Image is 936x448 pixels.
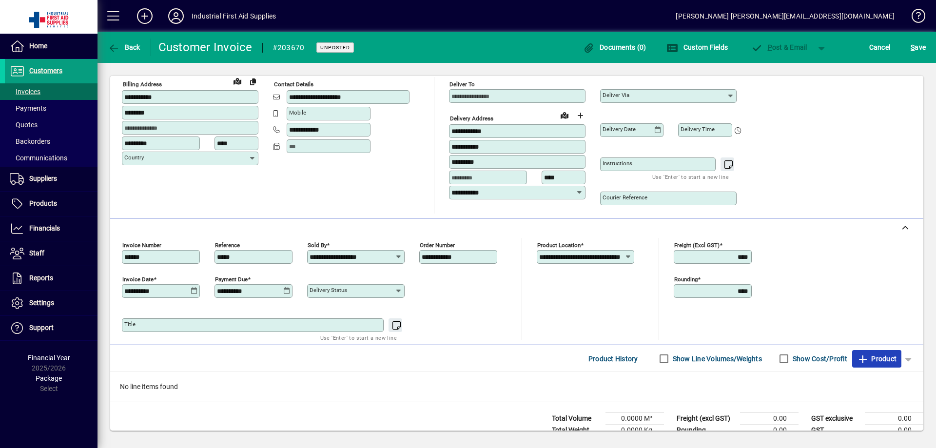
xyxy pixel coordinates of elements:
[5,133,97,150] a: Backorders
[666,43,728,51] span: Custom Fields
[5,216,97,241] a: Financials
[5,117,97,133] a: Quotes
[751,43,807,51] span: ost & Email
[652,171,729,182] mat-hint: Use 'Enter' to start a new line
[230,73,245,89] a: View on map
[806,413,865,425] td: GST exclusive
[5,291,97,315] a: Settings
[672,425,740,436] td: Rounding
[605,413,664,425] td: 0.0000 M³
[865,425,923,436] td: 0.00
[5,167,97,191] a: Suppliers
[29,224,60,232] span: Financials
[572,108,588,123] button: Choose address
[308,242,327,249] mat-label: Sold by
[746,39,812,56] button: Post & Email
[29,175,57,182] span: Suppliers
[605,425,664,436] td: 0.0000 Kg
[29,299,54,307] span: Settings
[537,242,581,249] mat-label: Product location
[869,39,891,55] span: Cancel
[29,249,44,257] span: Staff
[320,332,397,343] mat-hint: Use 'Enter' to start a new line
[674,276,698,283] mat-label: Rounding
[865,413,923,425] td: 0.00
[310,287,347,293] mat-label: Delivery status
[124,154,144,161] mat-label: Country
[588,351,638,367] span: Product History
[110,372,923,402] div: No line items found
[547,425,605,436] td: Total Weight
[10,154,67,162] span: Communications
[449,81,475,88] mat-label: Deliver To
[911,43,915,51] span: S
[671,354,762,364] label: Show Line Volumes/Weights
[911,39,926,55] span: ave
[603,194,647,201] mat-label: Courier Reference
[676,8,895,24] div: [PERSON_NAME] [PERSON_NAME][EMAIL_ADDRESS][DOMAIN_NAME]
[603,92,629,98] mat-label: Deliver via
[29,324,54,331] span: Support
[105,39,143,56] button: Back
[583,43,646,51] span: Documents (0)
[603,126,636,133] mat-label: Delivery date
[5,100,97,117] a: Payments
[581,39,649,56] button: Documents (0)
[740,425,799,436] td: 0.00
[10,88,40,96] span: Invoices
[908,39,928,56] button: Save
[28,354,70,362] span: Financial Year
[664,39,730,56] button: Custom Fields
[10,104,46,112] span: Payments
[5,241,97,266] a: Staff
[124,321,136,328] mat-label: Title
[603,160,632,167] mat-label: Instructions
[10,137,50,145] span: Backorders
[791,354,847,364] label: Show Cost/Profit
[320,44,350,51] span: Unposted
[97,39,151,56] app-page-header-button: Back
[904,2,924,34] a: Knowledge Base
[215,242,240,249] mat-label: Reference
[5,192,97,216] a: Products
[768,43,772,51] span: P
[5,34,97,58] a: Home
[806,425,865,436] td: GST
[29,199,57,207] span: Products
[5,150,97,166] a: Communications
[585,350,642,368] button: Product History
[273,40,305,56] div: #203670
[129,7,160,25] button: Add
[681,126,715,133] mat-label: Delivery time
[192,8,276,24] div: Industrial First Aid Supplies
[122,242,161,249] mat-label: Invoice number
[867,39,893,56] button: Cancel
[122,276,154,283] mat-label: Invoice date
[857,351,897,367] span: Product
[420,242,455,249] mat-label: Order number
[10,121,38,129] span: Quotes
[852,350,901,368] button: Product
[29,67,62,75] span: Customers
[672,413,740,425] td: Freight (excl GST)
[160,7,192,25] button: Profile
[215,276,248,283] mat-label: Payment due
[158,39,253,55] div: Customer Invoice
[29,42,47,50] span: Home
[557,107,572,123] a: View on map
[547,413,605,425] td: Total Volume
[674,242,720,249] mat-label: Freight (excl GST)
[289,109,306,116] mat-label: Mobile
[108,43,140,51] span: Back
[5,83,97,100] a: Invoices
[29,274,53,282] span: Reports
[36,374,62,382] span: Package
[5,266,97,291] a: Reports
[245,74,261,89] button: Copy to Delivery address
[740,413,799,425] td: 0.00
[5,316,97,340] a: Support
